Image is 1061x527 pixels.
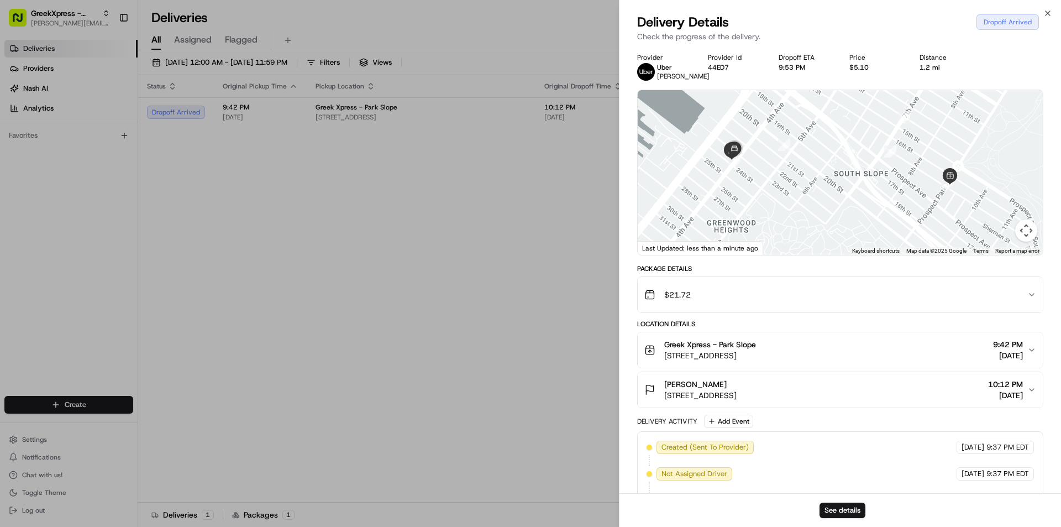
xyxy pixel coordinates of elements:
div: Dropoff ETA [779,53,832,62]
img: 1736555255976-a54dd68f-1ca7-489b-9aae-adbdc363a1c4 [11,106,31,126]
span: Not Assigned Driver [661,469,727,479]
span: [PERSON_NAME] [664,379,727,390]
div: Location Details [637,320,1043,328]
button: [PERSON_NAME][STREET_ADDRESS]10:12 PM[DATE] [638,372,1043,408]
a: Terms [973,248,989,254]
span: Greek Xpress - Park Slope [664,339,756,350]
input: Clear [29,71,182,83]
span: [STREET_ADDRESS] [664,350,756,361]
img: uber-new-logo.jpeg [637,63,655,81]
a: 📗Knowledge Base [7,213,89,233]
button: 44ED7 [708,63,729,72]
div: Package Details [637,264,1043,273]
button: $21.72 [638,277,1043,312]
span: 9:37 PM EDT [986,469,1029,479]
span: Knowledge Base [22,217,85,228]
span: 9:42 PM [993,339,1023,350]
div: Start new chat [38,106,181,117]
span: [DATE] [993,350,1023,361]
div: 5 [884,145,896,158]
span: [STREET_ADDRESS] [664,390,737,401]
a: 💻API Documentation [89,213,182,233]
div: 💻 [93,218,102,227]
span: API Documentation [104,217,177,228]
button: Keyboard shortcuts [852,247,900,255]
div: 📗 [11,218,20,227]
a: Open this area in Google Maps (opens a new window) [640,241,677,255]
div: Price [849,53,902,62]
span: [DATE] [962,469,984,479]
div: 3 [941,178,953,190]
button: Add Event [704,415,753,428]
a: Report a map error [995,248,1039,254]
span: $21.72 [664,289,691,300]
img: 1736555255976-a54dd68f-1ca7-489b-9aae-adbdc363a1c4 [22,172,31,181]
div: 7 [728,155,740,168]
span: Map data ©2025 Google [906,248,967,254]
span: Uber [657,63,672,72]
a: Powered byPylon [78,244,134,253]
div: 9:53 PM [779,63,832,72]
span: 10:12 PM [988,379,1023,390]
div: 6 [778,139,790,151]
div: We're available if you need us! [38,117,140,126]
p: Welcome 👋 [11,44,201,62]
span: Pylon [110,244,134,253]
div: Provider [637,53,690,62]
div: 2 [898,111,910,123]
div: Distance [920,53,973,62]
button: See details [820,503,865,518]
img: Regen Pajulas [11,161,29,179]
div: Provider Id [708,53,761,62]
span: [PERSON_NAME] [657,72,710,81]
span: [DATE] [988,390,1023,401]
div: Delivery Activity [637,417,697,426]
div: 1.2 mi [920,63,973,72]
button: See all [171,142,201,155]
button: Greek Xpress - Park Slope[STREET_ADDRESS]9:42 PM[DATE] [638,332,1043,368]
span: Regen Pajulas [34,171,81,180]
img: Nash [11,11,33,33]
button: Start new chat [188,109,201,122]
span: • [83,171,87,180]
span: [DATE] [89,171,112,180]
span: Delivery Details [637,13,729,31]
div: $5.10 [849,63,902,72]
span: [DATE] [962,442,984,452]
div: Past conversations [11,144,74,153]
button: Map camera controls [1015,220,1037,242]
div: Last Updated: less than a minute ago [638,241,763,255]
span: 9:37 PM EDT [986,442,1029,452]
p: Check the progress of the delivery. [637,31,1043,42]
img: Google [640,241,677,255]
span: Created (Sent To Provider) [661,442,749,452]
